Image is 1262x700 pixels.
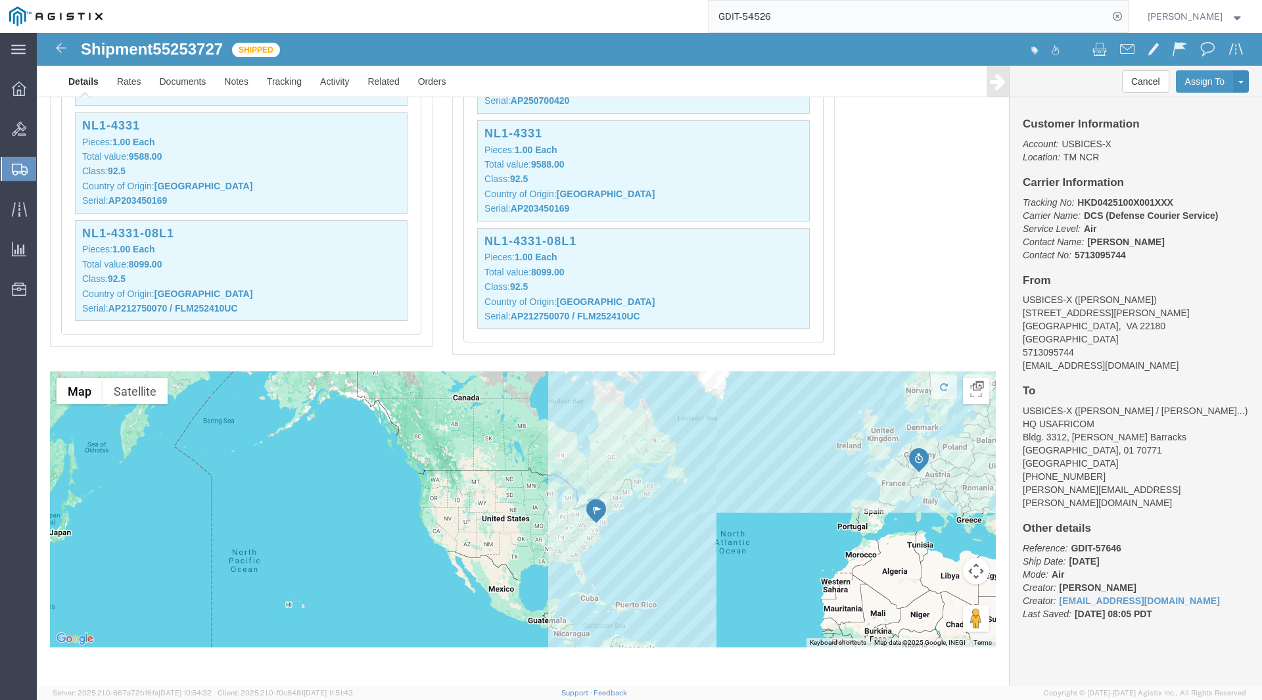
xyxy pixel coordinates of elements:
[1147,9,1244,24] button: [PERSON_NAME]
[218,689,353,697] span: Client: 2025.21.0-f0c8481
[53,689,212,697] span: Server: 2025.21.0-667a72bf6fa
[304,689,353,697] span: [DATE] 11:51:43
[561,689,594,697] a: Support
[709,1,1108,32] input: Search for shipment number, reference number
[594,689,627,697] a: Feedback
[1044,688,1246,699] span: Copyright © [DATE]-[DATE] Agistix Inc., All Rights Reserved
[1148,9,1223,24] span: Stuart Packer
[9,7,103,26] img: logo
[37,33,1262,686] iframe: FS Legacy Container
[158,689,212,697] span: [DATE] 10:54:32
